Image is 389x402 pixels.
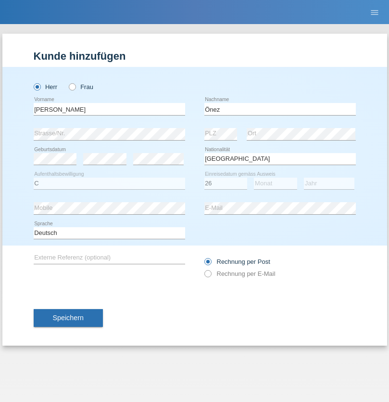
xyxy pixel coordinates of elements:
[34,309,103,327] button: Speichern
[34,83,58,91] label: Herr
[365,9,384,15] a: menu
[370,8,379,17] i: menu
[34,50,356,62] h1: Kunde hinzufügen
[204,270,276,277] label: Rechnung per E-Mail
[204,258,270,265] label: Rechnung per Post
[204,270,211,282] input: Rechnung per E-Mail
[69,83,93,91] label: Frau
[204,258,211,270] input: Rechnung per Post
[53,314,84,322] span: Speichern
[34,83,40,90] input: Herr
[69,83,75,90] input: Frau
